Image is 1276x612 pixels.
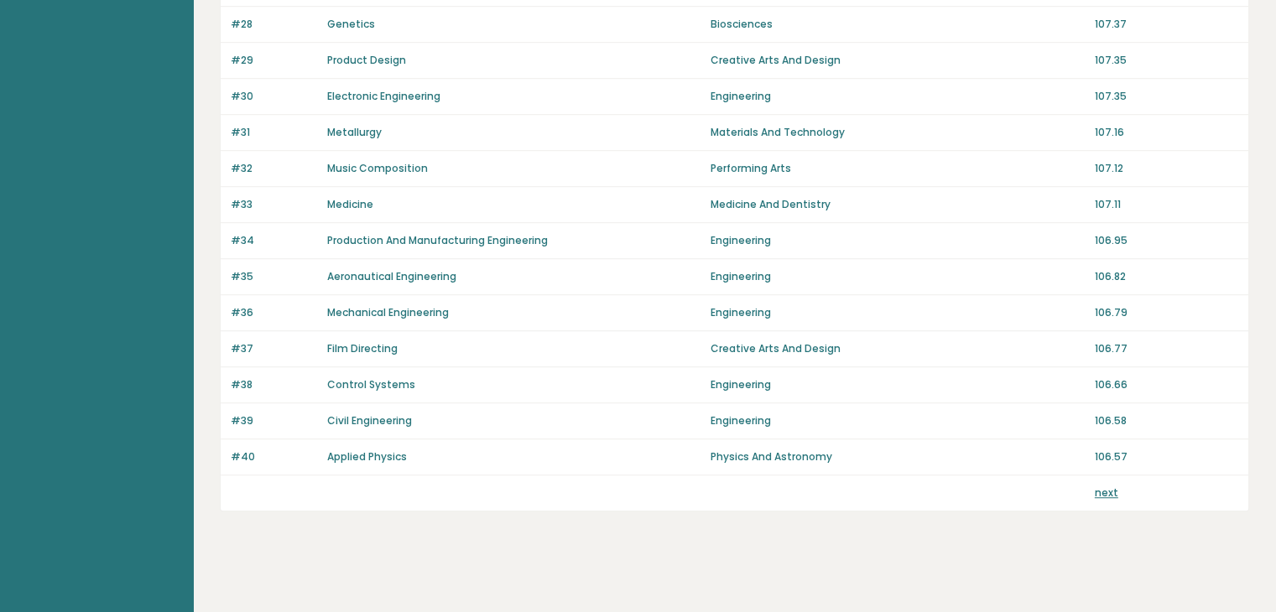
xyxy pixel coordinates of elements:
[711,53,1084,68] p: Creative Arts And Design
[231,341,317,356] p: #37
[231,449,317,464] p: #40
[711,89,1084,104] p: Engineering
[231,125,317,140] p: #31
[1095,305,1238,320] p: 106.79
[327,305,449,319] a: Mechanical Engineering
[231,89,317,104] p: #30
[1095,413,1238,428] p: 106.58
[327,17,375,31] a: Genetics
[1095,197,1238,212] p: 107.11
[1095,485,1118,500] a: next
[711,413,1084,428] p: Engineering
[327,197,373,211] a: Medicine
[1095,269,1238,284] p: 106.82
[327,89,440,103] a: Electronic Engineering
[711,305,1084,320] p: Engineering
[231,161,317,176] p: #32
[1095,89,1238,104] p: 107.35
[231,17,317,32] p: #28
[327,413,412,428] a: Civil Engineering
[711,17,1084,32] p: Biosciences
[1095,377,1238,392] p: 106.66
[711,341,1084,356] p: Creative Arts And Design
[1095,53,1238,68] p: 107.35
[1095,125,1238,140] p: 107.16
[327,53,406,67] a: Product Design
[1095,233,1238,248] p: 106.95
[711,377,1084,392] p: Engineering
[711,449,1084,464] p: Physics And Astronomy
[327,377,415,392] a: Control Systems
[231,377,317,392] p: #38
[327,125,382,139] a: Metallurgy
[231,413,317,428] p: #39
[231,53,317,68] p: #29
[327,233,548,247] a: Production And Manufacturing Engineering
[327,449,407,464] a: Applied Physics
[1095,341,1238,356] p: 106.77
[1095,161,1238,176] p: 107.12
[231,269,317,284] p: #35
[231,233,317,248] p: #34
[711,197,1084,212] p: Medicine And Dentistry
[1095,17,1238,32] p: 107.37
[327,341,398,355] a: Film Directing
[1095,449,1238,464] p: 106.57
[711,125,1084,140] p: Materials And Technology
[231,197,317,212] p: #33
[711,161,1084,176] p: Performing Arts
[231,305,317,320] p: #36
[711,269,1084,284] p: Engineering
[711,233,1084,248] p: Engineering
[327,161,428,175] a: Music Composition
[327,269,456,283] a: Aeronautical Engineering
